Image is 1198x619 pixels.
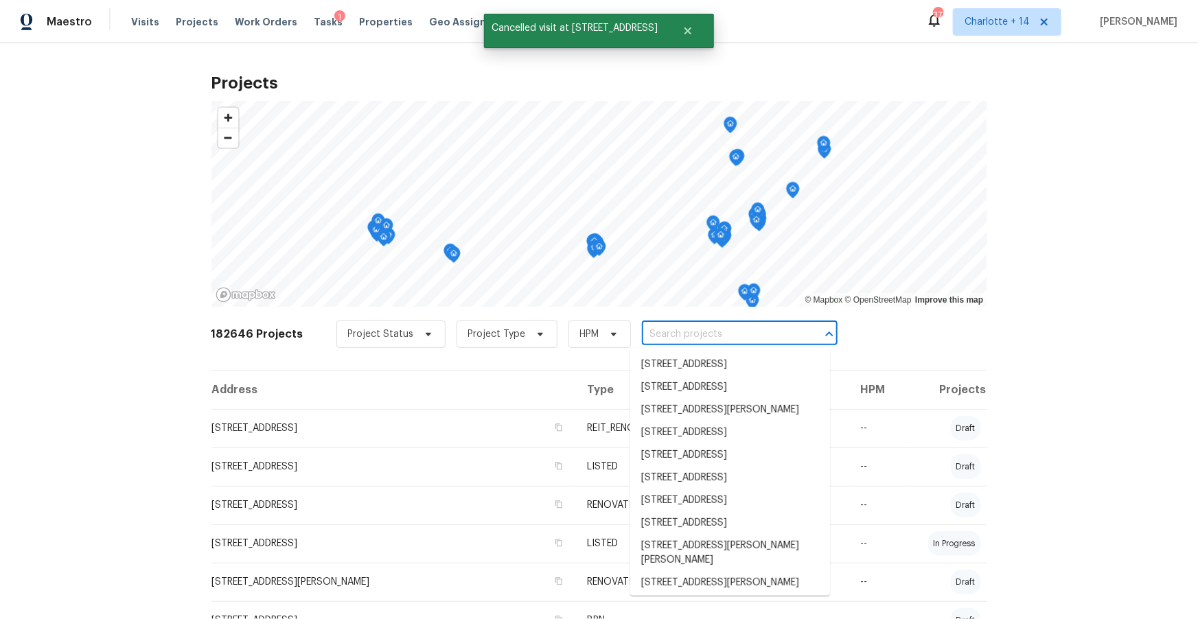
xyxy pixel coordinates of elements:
[630,594,830,617] li: [STREET_ADDRESS]
[805,295,843,305] a: Mapbox
[747,283,761,305] div: Map marker
[630,489,830,512] li: [STREET_ADDRESS]
[708,228,722,249] div: Map marker
[211,76,987,90] h2: Projects
[371,213,385,235] div: Map marker
[850,447,905,486] td: --
[951,570,981,594] div: draft
[746,293,759,314] div: Map marker
[642,324,799,345] input: Search projects
[928,531,981,556] div: in progress
[590,235,604,257] div: Map marker
[630,399,830,421] li: [STREET_ADDRESS][PERSON_NAME]
[382,228,395,249] div: Map marker
[820,325,839,344] button: Close
[576,371,699,409] th: Type
[131,15,159,29] span: Visits
[665,17,711,45] button: Close
[211,524,576,563] td: [STREET_ADDRESS]
[484,14,665,43] span: Cancelled visit at [STREET_ADDRESS]
[367,220,381,242] div: Map marker
[176,15,218,29] span: Projects
[468,327,526,341] span: Project Type
[211,447,576,486] td: [STREET_ADDRESS]
[630,353,830,376] li: [STREET_ADDRESS]
[211,409,576,447] td: [STREET_ADDRESS]
[211,371,576,409] th: Address
[586,234,600,255] div: Map marker
[380,218,393,240] div: Map marker
[965,15,1030,29] span: Charlotte + 14
[211,101,987,307] canvas: Map
[786,182,800,203] div: Map marker
[905,371,987,409] th: Projects
[359,15,413,29] span: Properties
[630,444,830,467] li: [STREET_ADDRESS]
[850,563,905,601] td: --
[630,421,830,444] li: [STREET_ADDRESS]
[850,409,905,447] td: --
[553,460,565,472] button: Copy Address
[211,563,576,601] td: [STREET_ADDRESS][PERSON_NAME]
[429,15,518,29] span: Geo Assignments
[553,421,565,434] button: Copy Address
[753,211,767,233] div: Map marker
[576,447,699,486] td: LISTED
[630,376,830,399] li: [STREET_ADDRESS]
[915,295,983,305] a: Improve this map
[447,246,461,268] div: Map marker
[850,524,905,563] td: --
[731,149,745,170] div: Map marker
[951,416,981,441] div: draft
[211,486,576,524] td: [STREET_ADDRESS]
[718,222,732,243] div: Map marker
[218,108,238,128] button: Zoom in
[592,240,606,261] div: Map marker
[334,10,345,24] div: 1
[751,202,765,224] div: Map marker
[738,284,752,305] div: Map marker
[348,327,414,341] span: Project Status
[951,493,981,517] div: draft
[1094,15,1177,29] span: [PERSON_NAME]
[630,512,830,535] li: [STREET_ADDRESS]
[588,240,601,261] div: Map marker
[553,575,565,587] button: Copy Address
[576,563,699,601] td: RENOVATION
[933,8,943,22] div: 373
[588,233,602,255] div: Map marker
[630,572,830,594] li: [STREET_ADDRESS][PERSON_NAME]
[588,234,601,255] div: Map marker
[630,467,830,489] li: [STREET_ADDRESS]
[553,537,565,549] button: Copy Address
[750,213,763,234] div: Map marker
[314,17,343,27] span: Tasks
[752,207,766,228] div: Map marker
[444,244,457,265] div: Map marker
[951,454,981,479] div: draft
[576,524,699,563] td: LISTED
[211,327,303,341] h2: 182646 Projects
[850,371,905,409] th: HPM
[218,128,238,148] button: Zoom out
[576,486,699,524] td: RENOVATION
[580,327,599,341] span: HPM
[587,242,601,263] div: Map marker
[47,15,92,29] span: Maestro
[377,230,391,251] div: Map marker
[818,142,831,163] div: Map marker
[553,498,565,511] button: Copy Address
[817,136,831,157] div: Map marker
[369,222,383,244] div: Map marker
[576,409,699,447] td: REIT_RENOVATION
[717,222,731,243] div: Map marker
[630,535,830,572] li: [STREET_ADDRESS][PERSON_NAME][PERSON_NAME]
[729,150,743,171] div: Map marker
[724,117,737,138] div: Map marker
[845,295,912,305] a: OpenStreetMap
[714,228,728,249] div: Map marker
[216,287,276,303] a: Mapbox homepage
[748,207,762,229] div: Map marker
